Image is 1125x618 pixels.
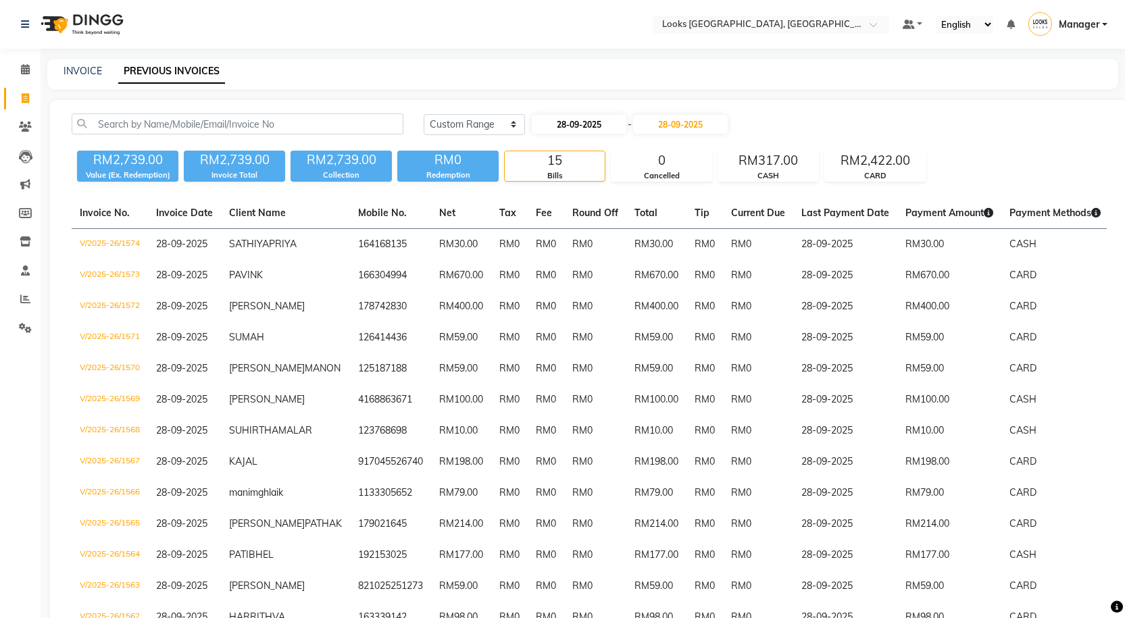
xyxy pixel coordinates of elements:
td: RM0 [528,540,564,571]
span: - [628,118,632,132]
td: RM0 [528,478,564,509]
td: RM0 [686,353,723,384]
td: RM79.00 [431,478,491,509]
td: RM10.00 [626,415,686,446]
span: Tip [695,207,709,219]
td: RM100.00 [431,384,491,415]
span: CARD [1009,580,1036,592]
span: 28-09-2025 [156,393,207,405]
input: End Date [633,115,728,134]
td: RM0 [723,509,793,540]
td: RM0 [723,260,793,291]
td: RM198.00 [626,446,686,478]
td: RM198.00 [897,446,1001,478]
td: 28-09-2025 [793,229,897,261]
td: RM10.00 [431,415,491,446]
td: 28-09-2025 [793,291,897,322]
div: RM2,422.00 [825,151,925,170]
td: RM670.00 [897,260,1001,291]
td: RM0 [528,260,564,291]
td: RM0 [564,260,626,291]
td: RM59.00 [626,353,686,384]
td: RM0 [528,571,564,602]
div: 0 [611,151,711,170]
span: PAVIN [229,269,257,281]
span: Net [439,207,455,219]
td: RM0 [686,322,723,353]
span: CASH [1009,424,1036,436]
span: MANON [305,362,341,374]
td: RM0 [723,446,793,478]
td: RM59.00 [431,571,491,602]
td: RM0 [686,291,723,322]
td: RM198.00 [431,446,491,478]
td: RM100.00 [897,384,1001,415]
td: RM0 [686,571,723,602]
td: 192153025 [350,540,431,571]
span: CARD [1009,455,1036,467]
td: RM0 [528,509,564,540]
td: RM0 [491,446,528,478]
img: Manager [1028,12,1052,36]
td: RM79.00 [897,478,1001,509]
td: 28-09-2025 [793,384,897,415]
div: RM2,739.00 [184,151,285,170]
td: RM59.00 [897,571,1001,602]
div: CARD [825,170,925,182]
a: PREVIOUS INVOICES [118,59,225,84]
td: 164168135 [350,229,431,261]
td: 126414436 [350,322,431,353]
div: RM317.00 [718,151,818,170]
td: 917045526740 [350,446,431,478]
td: 166304994 [350,260,431,291]
td: RM0 [491,478,528,509]
td: 28-09-2025 [793,540,897,571]
td: RM0 [723,478,793,509]
td: RM0 [686,540,723,571]
td: RM0 [528,415,564,446]
span: Payment Methods [1009,207,1101,219]
div: Collection [291,170,392,181]
td: RM214.00 [431,509,491,540]
span: [PERSON_NAME] [229,362,305,374]
td: RM0 [564,540,626,571]
div: Redemption [397,170,499,181]
span: Total [634,207,657,219]
td: RM59.00 [897,353,1001,384]
td: V/2025-26/1564 [72,540,148,571]
td: RM177.00 [626,540,686,571]
td: RM0 [723,291,793,322]
span: CASH [1009,393,1036,405]
td: 28-09-2025 [793,509,897,540]
span: PRIYA [269,238,297,250]
span: 28-09-2025 [156,548,207,561]
td: RM0 [564,415,626,446]
span: Fee [536,207,552,219]
td: 28-09-2025 [793,415,897,446]
span: Manager [1059,18,1099,32]
input: Start Date [532,115,626,134]
td: 4168863671 [350,384,431,415]
td: RM177.00 [431,540,491,571]
td: RM400.00 [626,291,686,322]
td: RM0 [686,509,723,540]
span: Invoice Date [156,207,213,219]
span: CARD [1009,269,1036,281]
td: RM177.00 [897,540,1001,571]
span: CARD [1009,486,1036,498]
td: RM0 [528,291,564,322]
td: V/2025-26/1569 [72,384,148,415]
td: RM400.00 [431,291,491,322]
td: RM79.00 [626,478,686,509]
span: 28-09-2025 [156,362,207,374]
td: RM0 [528,384,564,415]
span: KAJAL [229,455,257,467]
td: RM30.00 [897,229,1001,261]
div: Bills [505,170,605,182]
span: PATHAK [305,517,342,530]
span: K [257,269,263,281]
div: Value (Ex. Redemption) [77,170,178,181]
span: Payment Amount [905,207,993,219]
span: [PERSON_NAME] [229,393,305,405]
td: 179021645 [350,509,431,540]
